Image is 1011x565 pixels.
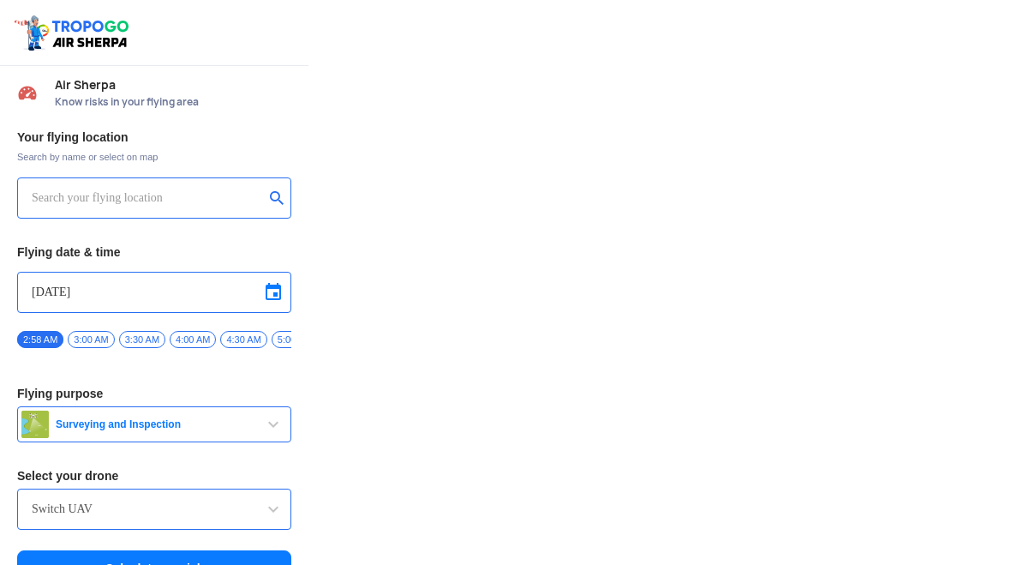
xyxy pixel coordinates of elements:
[32,499,277,520] input: Search by name or Brand
[17,331,63,348] span: 2:58 AM
[17,406,291,442] button: Surveying and Inspection
[17,470,291,482] h3: Select your drone
[68,331,114,348] span: 3:00 AM
[17,150,291,164] span: Search by name or select on map
[17,246,291,258] h3: Flying date & time
[119,331,165,348] span: 3:30 AM
[49,418,263,431] span: Surveying and Inspection
[55,78,291,92] span: Air Sherpa
[32,188,264,208] input: Search your flying location
[55,95,291,109] span: Know risks in your flying area
[220,331,266,348] span: 4:30 AM
[21,411,49,438] img: survey.png
[13,13,135,52] img: ic_tgdronemaps.svg
[17,131,291,143] h3: Your flying location
[17,388,291,400] h3: Flying purpose
[32,282,277,303] input: Select Date
[272,331,318,348] span: 5:00 AM
[170,331,216,348] span: 4:00 AM
[17,82,38,103] img: Risk Scores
